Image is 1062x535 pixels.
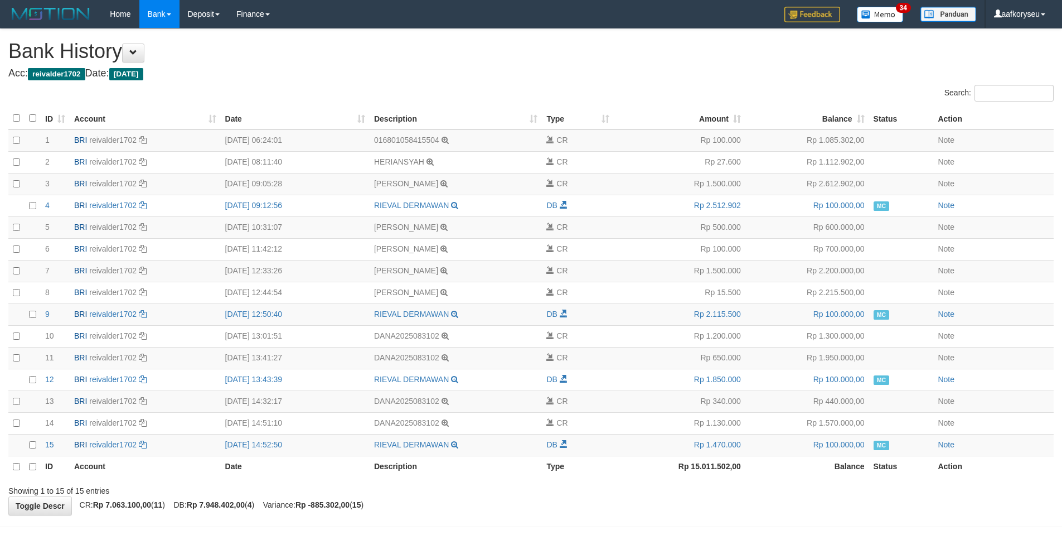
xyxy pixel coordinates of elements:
[745,412,869,434] td: Rp 1.570.000,00
[221,303,370,325] td: [DATE] 12:50:40
[8,6,93,22] img: MOTION_logo.png
[745,108,869,129] th: Balance: activate to sort column ascending
[374,136,439,144] a: 016801058415504
[370,108,542,129] th: Description: activate to sort column ascending
[556,157,568,166] span: CR
[938,201,954,210] a: Note
[45,136,50,144] span: 1
[221,412,370,434] td: [DATE] 14:51:10
[614,129,745,152] td: Rp 100.000
[139,201,147,210] a: Copy reivalder1702 to clipboard
[874,201,890,211] span: Manually Checked by: aafzefaya
[857,7,904,22] img: Button%20Memo.svg
[89,310,137,319] a: reivalder1702
[45,223,50,232] span: 5
[938,157,954,166] a: Note
[374,157,424,166] a: HERIANSYAH
[89,223,137,232] a: reivalder1702
[221,173,370,195] td: [DATE] 09:05:28
[45,397,54,406] span: 13
[93,500,151,509] strong: Rp 7.063.100,00
[938,179,954,188] a: Note
[745,129,869,152] td: Rp 1.085.302,00
[45,353,54,362] span: 11
[139,244,147,253] a: Copy reivalder1702 to clipboard
[74,500,364,509] span: CR: ( ) DB: ( ) Variance: ( )
[139,179,147,188] a: Copy reivalder1702 to clipboard
[89,136,137,144] a: reivalder1702
[221,434,370,456] td: [DATE] 14:52:50
[45,331,54,340] span: 10
[89,375,137,384] a: reivalder1702
[74,223,87,232] span: BRI
[374,223,438,232] a: [PERSON_NAME]
[614,412,745,434] td: Rp 1.130.000
[374,375,449,384] a: RIEVAL DERMAWAN
[70,456,221,478] th: Account
[556,331,568,340] span: CR
[944,85,1054,102] label: Search:
[89,244,137,253] a: reivalder1702
[89,331,137,340] a: reivalder1702
[938,266,954,275] a: Note
[139,288,147,297] a: Copy reivalder1702 to clipboard
[874,310,890,320] span: Manually Checked by: aafzefaya
[89,288,137,297] a: reivalder1702
[89,266,137,275] a: reivalder1702
[374,201,449,210] a: RIEVAL DERMAWAN
[745,195,869,216] td: Rp 100.000,00
[542,108,614,129] th: Type: activate to sort column ascending
[938,353,954,362] a: Note
[614,303,745,325] td: Rp 2.115.500
[556,288,568,297] span: CR
[139,266,147,275] a: Copy reivalder1702 to clipboard
[614,325,745,347] td: Rp 1.200.000
[139,397,147,406] a: Copy reivalder1702 to clipboard
[139,418,147,427] a: Copy reivalder1702 to clipboard
[41,108,70,129] th: ID: activate to sort column ascending
[41,456,70,478] th: ID
[374,244,438,253] a: [PERSON_NAME]
[556,353,568,362] span: CR
[614,434,745,456] td: Rp 1.470.000
[745,347,869,369] td: Rp 1.950.000,00
[614,282,745,303] td: Rp 15.500
[745,173,869,195] td: Rp 2.612.902,00
[938,418,954,427] a: Note
[221,238,370,260] td: [DATE] 11:42:12
[221,325,370,347] td: [DATE] 13:01:51
[745,456,869,478] th: Balance
[352,500,361,509] strong: 15
[89,440,137,449] a: reivalder1702
[745,282,869,303] td: Rp 2.215.500,00
[154,500,163,509] strong: 11
[89,418,137,427] a: reivalder1702
[187,500,245,509] strong: Rp 7.948.402,00
[139,136,147,144] a: Copy reivalder1702 to clipboard
[139,331,147,340] a: Copy reivalder1702 to clipboard
[221,216,370,238] td: [DATE] 10:31:07
[614,151,745,173] td: Rp 27.600
[221,260,370,282] td: [DATE] 12:33:26
[89,179,137,188] a: reivalder1702
[546,440,557,449] span: DB
[614,195,745,216] td: Rp 2.512.902
[221,347,370,369] td: [DATE] 13:41:27
[139,310,147,319] a: Copy reivalder1702 to clipboard
[745,260,869,282] td: Rp 2.200.000,00
[869,108,934,129] th: Status
[374,353,439,362] a: DANA2025083102
[221,129,370,152] td: [DATE] 06:24:01
[221,282,370,303] td: [DATE] 12:44:54
[556,397,568,406] span: CR
[45,244,50,253] span: 6
[89,201,137,210] a: reivalder1702
[139,440,147,449] a: Copy reivalder1702 to clipboard
[556,179,568,188] span: CR
[8,68,1054,79] h4: Acc: Date:
[45,440,54,449] span: 15
[614,347,745,369] td: Rp 650.000
[74,440,87,449] span: BRI
[74,201,87,210] span: BRI
[556,418,568,427] span: CR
